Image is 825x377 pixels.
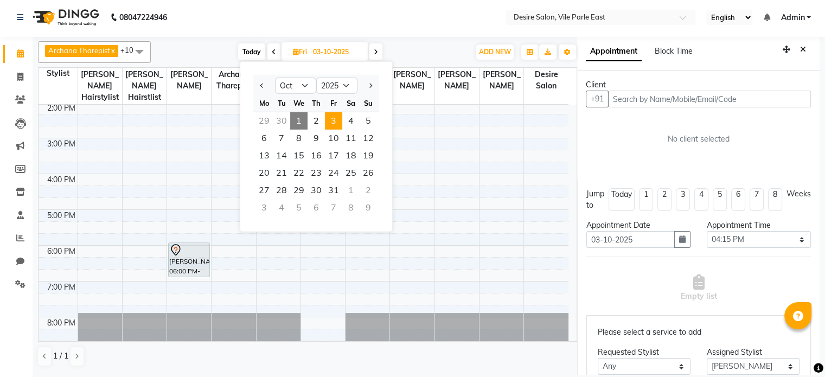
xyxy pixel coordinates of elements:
div: Sunday, October 26, 2025 [360,164,377,182]
span: [PERSON_NAME] Hairstlist [123,68,167,104]
span: [PERSON_NAME] [479,68,523,93]
div: Wednesday, October 22, 2025 [290,164,308,182]
div: Sunday, October 5, 2025 [360,112,377,130]
div: Friday, October 24, 2025 [325,164,342,182]
button: Previous month [258,77,267,94]
div: 2:00 PM [45,103,78,114]
span: 16 [308,147,325,164]
div: Thursday, October 2, 2025 [308,112,325,130]
div: 8:00 PM [45,317,78,329]
div: Friday, November 7, 2025 [325,199,342,216]
button: ADD NEW [476,44,514,60]
div: Appointment Date [586,220,690,231]
span: 27 [255,182,273,199]
div: Tuesday, September 30, 2025 [273,112,290,130]
span: 6 [255,130,273,147]
div: No client selected [612,133,785,145]
span: 22 [290,164,308,182]
span: 4 [342,112,360,130]
select: Select year [316,78,357,94]
a: x [110,46,115,55]
div: Friday, October 31, 2025 [325,182,342,199]
li: 3 [676,188,690,211]
div: Tuesday, October 7, 2025 [273,130,290,147]
div: Friday, October 10, 2025 [325,130,342,147]
button: Next month [366,77,375,94]
img: logo [28,2,102,33]
span: 21 [273,164,290,182]
select: Select month [275,78,316,94]
button: +91 [586,91,609,107]
div: Saturday, October 4, 2025 [342,112,360,130]
span: 1 / 1 [53,350,68,362]
div: Thursday, October 16, 2025 [308,147,325,164]
div: Thursday, October 30, 2025 [308,182,325,199]
div: Sunday, November 2, 2025 [360,182,377,199]
span: 12 [360,130,377,147]
div: Monday, October 6, 2025 [255,130,273,147]
span: 9 [308,130,325,147]
span: 14 [273,147,290,164]
div: Tuesday, October 28, 2025 [273,182,290,199]
div: Mo [255,94,273,112]
div: 7:00 PM [45,282,78,293]
span: 19 [360,147,377,164]
div: Appointment Time [707,220,811,231]
div: 4:00 PM [45,174,78,186]
div: Thursday, October 9, 2025 [308,130,325,147]
span: 30 [308,182,325,199]
div: Saturday, October 18, 2025 [342,147,360,164]
span: Archana Tharepist [212,68,255,93]
span: 10 [325,130,342,147]
div: Client [586,79,811,91]
li: 2 [657,188,671,211]
span: 8 [290,130,308,147]
span: 7 [273,130,290,147]
div: Saturday, November 1, 2025 [342,182,360,199]
div: Su [360,94,377,112]
span: 2 [308,112,325,130]
input: yyyy-mm-dd [586,231,675,248]
span: Today [238,43,265,60]
span: 1 [290,112,308,130]
li: 6 [731,188,745,211]
div: Tuesday, October 21, 2025 [273,164,290,182]
span: 18 [342,147,360,164]
span: 5 [360,112,377,130]
span: 26 [360,164,377,182]
div: Thursday, October 23, 2025 [308,164,325,182]
p: Please select a service to add [598,327,800,338]
div: Monday, September 29, 2025 [255,112,273,130]
span: 25 [342,164,360,182]
div: Tu [273,94,290,112]
span: desire salon [524,68,568,93]
div: Tuesday, October 14, 2025 [273,147,290,164]
b: 08047224946 [119,2,167,33]
span: [PERSON_NAME] [167,68,211,93]
div: Monday, October 20, 2025 [255,164,273,182]
div: Sa [342,94,360,112]
div: Friday, October 17, 2025 [325,147,342,164]
span: Block Time [655,46,693,56]
div: Monday, October 13, 2025 [255,147,273,164]
div: Assigned Stylist [707,347,800,358]
div: Friday, October 3, 2025 [325,112,342,130]
span: 28 [273,182,290,199]
div: Fr [325,94,342,112]
div: Requested Stylist [598,347,690,358]
div: Th [308,94,325,112]
div: Monday, November 3, 2025 [255,199,273,216]
div: Sunday, October 12, 2025 [360,130,377,147]
span: [PERSON_NAME] [435,68,479,93]
div: Wednesday, October 1, 2025 [290,112,308,130]
span: 23 [308,164,325,182]
span: [PERSON_NAME] [390,68,434,93]
span: 20 [255,164,273,182]
div: Wednesday, October 29, 2025 [290,182,308,199]
div: Jump to [586,188,604,211]
span: Admin [781,12,804,23]
div: 6:00 PM [45,246,78,257]
div: Weeks [786,188,811,200]
div: Wednesday, November 5, 2025 [290,199,308,216]
input: Search by Name/Mobile/Email/Code [608,91,811,107]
